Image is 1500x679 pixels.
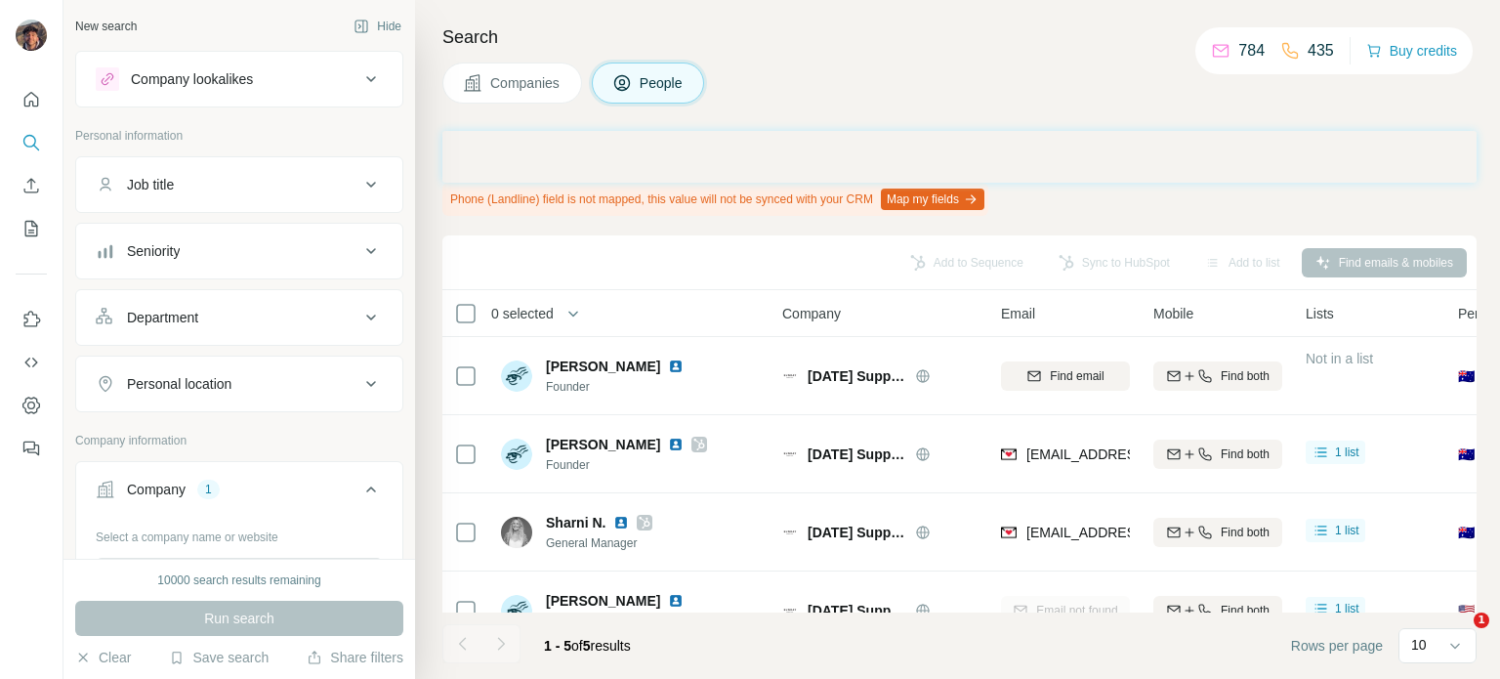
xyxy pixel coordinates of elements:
img: Logo of Sunday Supply Co [782,525,798,540]
div: Department [127,308,198,327]
span: Email [1001,304,1035,323]
button: Seniority [76,228,402,275]
span: 0 selected [491,304,554,323]
span: [DATE] Supply Co [808,523,905,542]
span: 1 - 5 [544,638,571,654]
span: [PERSON_NAME] [546,591,660,611]
div: 1 [197,481,220,498]
button: Find both [1153,440,1282,469]
iframe: Intercom live chat [1434,613,1480,659]
button: Department [76,294,402,341]
button: Job title [76,161,402,208]
span: 🇦🇺 [1458,445,1475,464]
img: Logo of Sunday Supply Co [782,446,798,462]
button: Dashboard [16,388,47,423]
button: My lists [16,211,47,246]
button: Save search [169,648,269,667]
span: [DATE] Supply Co [808,445,905,464]
p: Personal information [75,127,403,145]
span: [DATE] Supply Co [808,601,905,620]
div: Personal location [127,374,231,394]
div: Company lookalikes [131,69,253,89]
button: Company1 [76,466,402,521]
span: [PERSON_NAME] [546,435,660,454]
button: Find both [1153,518,1282,547]
img: Avatar [501,595,532,626]
button: Find both [1153,361,1282,391]
span: of [571,638,583,654]
span: Retail Salesworker [546,613,691,630]
span: Companies [490,73,562,93]
span: Find both [1221,446,1270,463]
span: results [544,638,631,654]
img: LinkedIn logo [668,437,684,452]
img: Avatar [501,361,532,392]
span: Find both [1221,602,1270,619]
span: [DATE] Supply Co [808,366,905,386]
button: Feedback [16,431,47,466]
img: Logo of Sunday Supply Co [782,603,798,618]
span: 🇺🇸 [1458,601,1475,620]
span: 🇦🇺 [1458,523,1475,542]
span: 1 list [1335,444,1359,461]
h4: Search [442,23,1477,51]
div: Phone (Landline) field is not mapped, this value will not be synced with your CRM [442,183,988,216]
img: LinkedIn logo [668,593,684,609]
span: 1 list [1335,600,1359,617]
span: [PERSON_NAME] [546,357,660,376]
img: Logo of Sunday Supply Co [782,368,798,384]
button: Enrich CSV [16,168,47,203]
span: [EMAIL_ADDRESS][DOMAIN_NAME] [1026,446,1258,462]
span: 🇦🇺 [1458,366,1475,386]
span: 5 [583,638,591,654]
span: Find email [1050,367,1104,385]
span: Not in a list [1306,351,1373,366]
button: Buy credits [1366,37,1457,64]
button: Hide [340,12,415,41]
span: General Manager [546,534,652,552]
img: Avatar [501,439,532,470]
p: 435 [1308,39,1334,63]
img: Avatar [16,20,47,51]
img: Avatar [501,517,532,548]
img: provider findymail logo [1001,523,1017,542]
span: Lists [1306,304,1334,323]
div: Company [127,480,186,499]
img: LinkedIn logo [613,515,629,530]
button: Map my fields [881,189,984,210]
span: Founder [546,456,707,474]
button: Share filters [307,648,403,667]
span: Rows per page [1291,636,1383,656]
div: New search [75,18,137,35]
iframe: Banner [442,131,1477,183]
button: Use Surfe on LinkedIn [16,302,47,337]
span: 1 list [1335,522,1359,539]
div: 10000 search results remaining [157,572,320,589]
span: Sharni N. [546,513,605,532]
button: Clear [75,648,131,667]
button: Find both [1153,596,1282,625]
span: Company [782,304,841,323]
button: Search [16,125,47,160]
div: Seniority [127,241,180,261]
button: Personal location [76,361,402,407]
span: [EMAIL_ADDRESS][DOMAIN_NAME] [1026,525,1258,540]
span: People [640,73,685,93]
span: Founder [546,378,691,396]
span: Find both [1221,367,1270,385]
img: provider findymail logo [1001,445,1017,464]
div: Job title [127,175,174,194]
p: 784 [1238,39,1265,63]
button: Use Surfe API [16,345,47,380]
img: LinkedIn logo [668,359,684,374]
span: Find both [1221,524,1270,541]
span: Mobile [1153,304,1193,323]
button: Find email [1001,361,1130,391]
span: 1 [1474,613,1489,628]
div: Select a company name or website [96,521,383,546]
p: Company information [75,432,403,449]
button: Company lookalikes [76,56,402,103]
p: 10 [1411,635,1427,655]
button: Quick start [16,82,47,117]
